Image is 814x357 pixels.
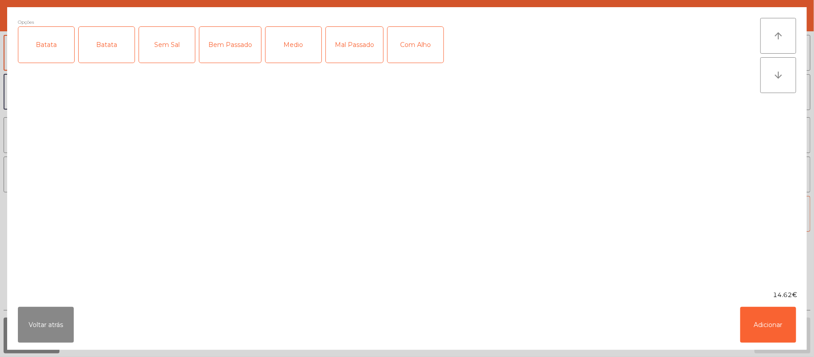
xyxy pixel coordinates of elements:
i: arrow_upward [773,30,784,41]
div: Bem Passado [199,27,261,63]
button: Adicionar [740,307,796,343]
div: Mal Passado [326,27,383,63]
button: arrow_downward [760,57,796,93]
i: arrow_downward [773,70,784,81]
div: Medio [266,27,321,63]
button: arrow_upward [760,18,796,54]
span: Opções [18,18,34,26]
button: Voltar atrás [18,307,74,343]
div: Batata [18,27,74,63]
div: Com Alho [388,27,443,63]
div: Sem Sal [139,27,195,63]
div: Batata [79,27,135,63]
div: 14.62€ [7,290,807,300]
